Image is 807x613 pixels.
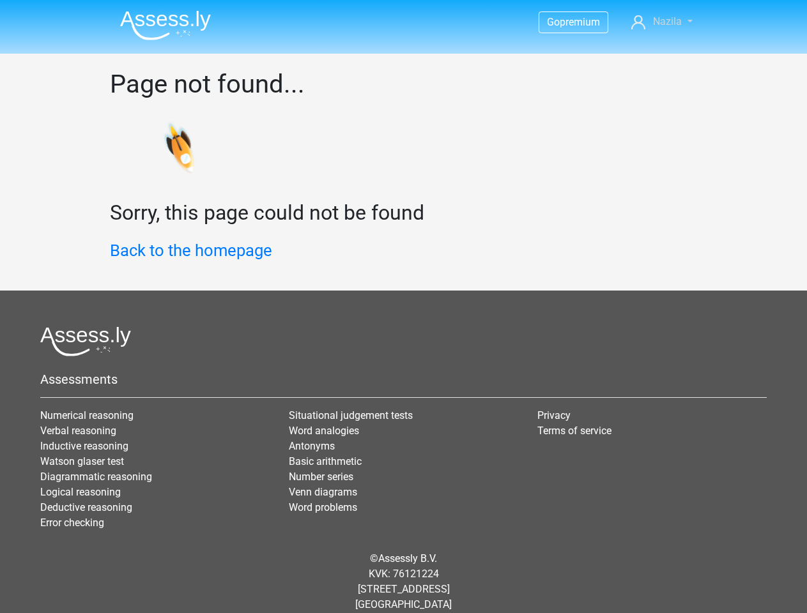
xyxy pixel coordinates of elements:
a: Word analogies [289,425,359,437]
a: Diagrammatic reasoning [40,471,152,483]
a: Inductive reasoning [40,440,128,452]
a: Gopremium [539,13,608,31]
a: Nazila [626,14,697,29]
a: Number series [289,471,353,483]
h1: Page not found... [110,69,698,100]
a: Watson glaser test [40,455,124,467]
img: Assessly logo [40,326,131,356]
a: Deductive reasoning [40,501,132,513]
a: Back to the homepage [110,241,272,260]
a: Privacy [537,409,571,421]
span: Nazila [653,15,682,27]
a: Antonyms [289,440,335,452]
a: Word problems [289,501,357,513]
a: Basic arithmetic [289,455,362,467]
a: Error checking [40,517,104,529]
a: Logical reasoning [40,486,121,498]
a: Terms of service [537,425,611,437]
a: Situational judgement tests [289,409,413,421]
a: Assessly B.V. [378,552,437,564]
a: Numerical reasoning [40,409,134,421]
span: Go [547,16,560,28]
img: Assessly [120,10,211,40]
img: spaceship-tilt.54adf63d3263.svg [88,95,210,211]
a: Verbal reasoning [40,425,116,437]
h2: Sorry, this page could not be found [110,201,698,225]
h5: Assessments [40,372,767,387]
span: premium [560,16,600,28]
a: Venn diagrams [289,486,357,498]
